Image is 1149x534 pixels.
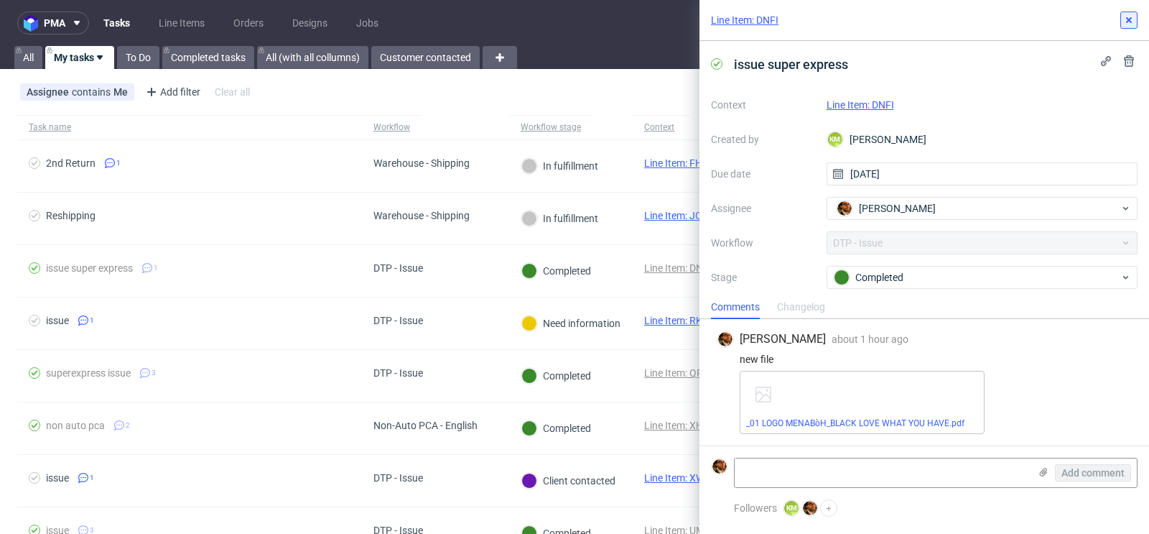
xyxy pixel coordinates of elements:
[373,121,410,133] div: Workflow
[46,472,69,484] div: issue
[837,201,852,216] img: Matteo Corsico
[728,52,854,76] span: issue super express
[832,333,908,345] span: about 1 hour ago
[644,420,716,431] a: Line Item: XHHZ
[46,210,96,221] div: Reshipping
[644,121,679,133] div: Context
[644,472,720,484] a: Line Item: XWWU
[117,46,159,69] a: To Do
[712,459,727,474] img: Matteo Corsico
[711,296,760,319] div: Comments
[257,46,368,69] a: All (with all collumns)
[521,316,620,331] div: Need information
[521,473,615,489] div: Client contacted
[644,210,713,221] a: Line Item: JCZS
[14,46,42,69] a: All
[859,201,936,216] span: [PERSON_NAME]
[95,11,139,34] a: Tasks
[711,200,815,217] label: Assignee
[46,420,105,431] div: non auto pca
[803,501,817,515] img: Matteo Corsico
[150,11,213,34] a: Line Items
[740,331,826,347] span: [PERSON_NAME]
[711,269,815,286] label: Stage
[24,15,44,32] img: logo
[152,367,156,379] span: 3
[746,418,964,428] a: _01 LOGO MENABòH_BLACK LOVE WHAT YOU HAVE.pdf
[644,315,717,326] a: Line Item: RKWK
[46,315,69,326] div: issue
[734,502,777,514] span: Followers
[777,296,825,319] div: Changelog
[154,262,158,274] span: 1
[828,132,842,147] figcaption: KM
[126,420,130,431] span: 2
[46,157,96,169] div: 2nd Return
[116,157,121,169] span: 1
[371,46,480,69] a: Customer contacted
[521,368,591,384] div: Completed
[784,501,799,515] figcaption: KM
[644,262,712,274] a: Line Item: DNFI
[113,86,128,98] div: Me
[521,263,591,279] div: Completed
[284,11,336,34] a: Designs
[373,315,423,326] div: DTP - Issue
[373,157,470,169] div: Warehouse - Shipping
[373,472,423,484] div: DTP - Issue
[373,262,423,274] div: DTP - Issue
[225,11,272,34] a: Orders
[44,18,65,28] span: pma
[45,46,114,69] a: My tasks
[827,99,894,111] a: Line Item: DNFI
[711,234,815,252] label: Workflow
[46,262,133,274] div: issue super express
[711,165,815,183] label: Due date
[162,46,254,69] a: Completed tasks
[373,420,478,431] div: Non-Auto PCA - English
[521,420,591,436] div: Completed
[711,13,778,27] a: Line Item: DNFI
[29,121,350,134] span: Task name
[72,86,113,98] span: contains
[717,354,1132,365] div: new file
[834,270,1120,285] div: Completed
[718,332,732,346] img: Matteo Corsico
[373,210,470,221] div: Warehouse - Shipping
[827,128,1138,151] div: [PERSON_NAME]
[27,86,72,98] span: Assignee
[46,367,131,379] div: superexpress issue
[90,472,94,484] span: 1
[212,82,253,102] div: Clear all
[17,11,89,34] button: pma
[90,315,94,326] span: 1
[348,11,387,34] a: Jobs
[820,500,837,517] button: +
[711,131,815,148] label: Created by
[521,158,598,174] div: In fulfillment
[521,121,581,133] div: Workflow stage
[644,367,715,379] a: Line Item: QRXT
[644,157,716,169] a: Line Item: FHHV
[521,211,598,226] div: In fulfillment
[373,367,423,379] div: DTP - Issue
[140,80,203,103] div: Add filter
[711,96,815,114] label: Context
